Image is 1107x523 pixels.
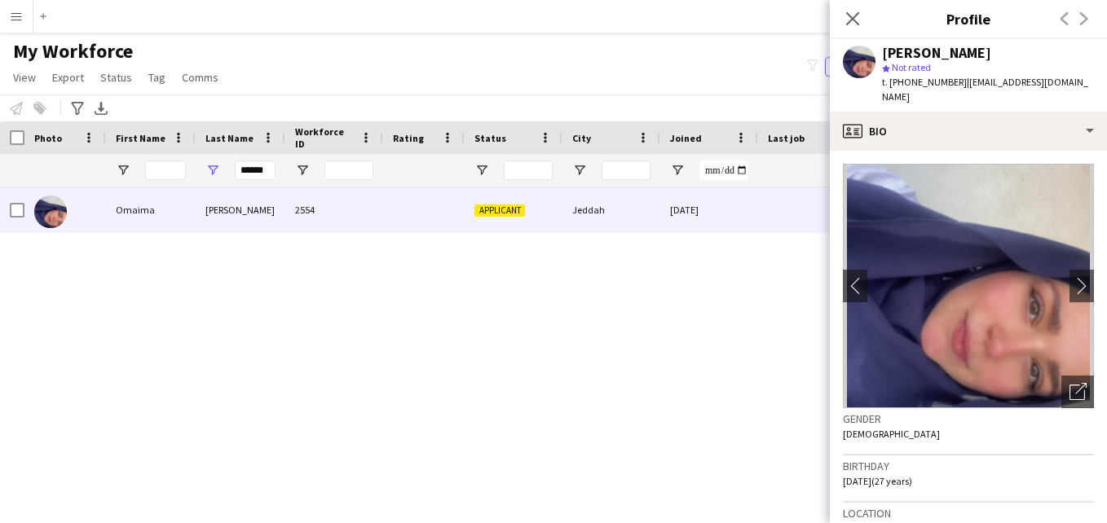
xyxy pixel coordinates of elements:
[474,163,489,178] button: Open Filter Menu
[882,76,967,88] span: t. [PHONE_NUMBER]
[830,112,1107,151] div: Bio
[474,132,506,144] span: Status
[882,46,991,60] div: [PERSON_NAME]
[175,67,225,88] a: Comms
[393,132,424,144] span: Rating
[830,8,1107,29] h3: Profile
[182,70,218,85] span: Comms
[34,196,67,228] img: Omaima Kassab
[205,163,220,178] button: Open Filter Menu
[116,132,165,144] span: First Name
[843,506,1094,521] h3: Location
[843,475,912,487] span: [DATE] (27 years)
[13,70,36,85] span: View
[145,160,186,180] input: First Name Filter Input
[699,160,748,180] input: Joined Filter Input
[660,187,758,232] div: [DATE]
[196,187,285,232] div: [PERSON_NAME]
[116,163,130,178] button: Open Filter Menu
[324,160,373,180] input: Workforce ID Filter Input
[106,187,196,232] div: Omaima
[843,164,1094,408] img: Crew avatar or photo
[142,67,172,88] a: Tag
[7,67,42,88] a: View
[504,160,553,180] input: Status Filter Input
[670,163,685,178] button: Open Filter Menu
[892,61,931,73] span: Not rated
[843,428,940,440] span: [DEMOGRAPHIC_DATA]
[295,163,310,178] button: Open Filter Menu
[148,70,165,85] span: Tag
[285,187,383,232] div: 2554
[94,67,139,88] a: Status
[1061,376,1094,408] div: Open photos pop-in
[34,132,62,144] span: Photo
[205,132,254,144] span: Last Name
[825,57,906,77] button: Everyone2,783
[602,160,651,180] input: City Filter Input
[295,125,354,150] span: Workforce ID
[68,99,87,118] app-action-btn: Advanced filters
[670,132,702,144] span: Joined
[100,70,132,85] span: Status
[13,39,133,64] span: My Workforce
[235,160,276,180] input: Last Name Filter Input
[52,70,84,85] span: Export
[572,163,587,178] button: Open Filter Menu
[91,99,111,118] app-action-btn: Export XLSX
[843,459,1094,473] h3: Birthday
[882,76,1088,103] span: | [EMAIL_ADDRESS][DOMAIN_NAME]
[843,411,1094,426] h3: Gender
[768,132,805,144] span: Last job
[572,132,591,144] span: City
[562,187,660,232] div: Jeddah
[474,204,525,217] span: Applicant
[46,67,90,88] a: Export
